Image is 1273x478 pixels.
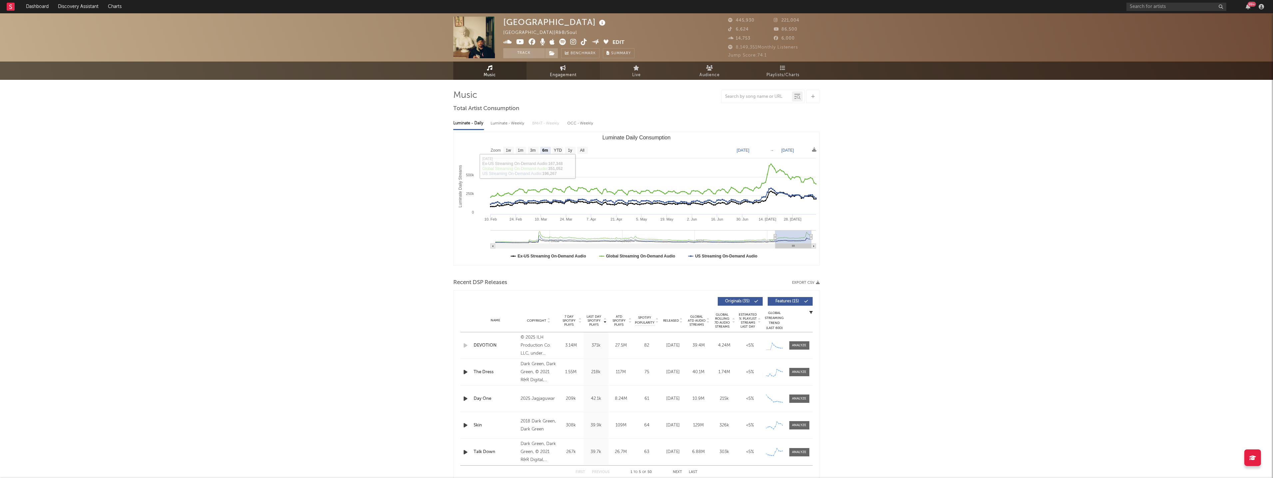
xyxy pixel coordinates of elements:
[713,342,735,349] div: 4.24M
[560,449,582,455] div: 267k
[770,148,774,153] text: →
[635,449,658,455] div: 63
[634,471,637,474] span: to
[739,342,761,349] div: <5%
[560,342,582,349] div: 3.14M
[728,45,798,50] span: 8,149,351 Monthly Listeners
[585,369,607,376] div: 218k
[728,36,750,41] span: 14,753
[781,148,794,153] text: [DATE]
[663,319,679,323] span: Released
[739,369,761,376] div: <5%
[587,217,596,221] text: 7. Apr
[580,148,584,153] text: All
[491,118,526,129] div: Luminate - Weekly
[736,217,748,221] text: 30. Jun
[635,369,658,376] div: 75
[506,148,511,153] text: 1w
[603,135,671,140] text: Luminate Daily Consumption
[700,71,720,79] span: Audience
[560,396,582,402] div: 209k
[722,94,792,99] input: Search by song name or URL
[636,217,647,221] text: 5. May
[662,449,684,455] div: [DATE]
[687,315,706,327] span: Global ATD Audio Streams
[554,148,562,153] text: YTD
[510,217,522,221] text: 24. Feb
[585,422,607,429] div: 39.9k
[466,192,474,196] text: 250k
[567,118,594,129] div: OCC - Weekly
[518,254,586,258] text: Ex-US Streaming On-Demand Audio
[774,18,800,23] span: 221,004
[521,334,557,358] div: © 2025 ILH Production Co. LLC, under exclusive license to Def Jam Recordings, a division of UMG R...
[713,422,735,429] div: 326k
[739,313,757,329] span: Estimated % Playlist Streams Last Day
[454,132,819,265] svg: Luminate Daily Consumption
[739,422,761,429] div: <5%
[453,62,527,80] a: Music
[728,18,754,23] span: 445,930
[722,299,753,303] span: Originals ( 35 )
[610,449,632,455] div: 26.7M
[713,449,735,455] div: 303k
[600,62,673,80] a: Live
[518,148,524,153] text: 1m
[739,396,761,402] div: <5%
[527,319,546,323] span: Copyright
[662,422,684,429] div: [DATE]
[713,313,731,329] span: Global Rolling 7D Audio Streams
[728,53,767,58] span: Jump Score: 74.1
[635,422,658,429] div: 64
[458,165,463,207] text: Luminate Daily Streams
[472,210,474,214] text: 0
[474,342,517,349] div: DEVOTION
[784,217,801,221] text: 28. [DATE]
[718,297,763,306] button: Originals(35)
[610,422,632,429] div: 109M
[635,315,655,325] span: Spotify Popularity
[687,449,710,455] div: 6.88M
[673,470,682,474] button: Next
[585,315,603,327] span: Last Day Spotify Plays
[689,470,697,474] button: Last
[535,217,547,221] text: 10. Mar
[610,369,632,376] div: 117M
[466,173,474,177] text: 500k
[632,71,641,79] span: Live
[542,148,548,153] text: 6m
[585,449,607,455] div: 39.7k
[673,62,746,80] a: Audience
[560,369,582,376] div: 1.55M
[474,449,517,455] a: Talk Down
[503,48,545,58] button: Track
[759,217,776,221] text: 14. [DATE]
[592,470,610,474] button: Previous
[642,471,646,474] span: of
[474,422,517,429] a: Skin
[713,369,735,376] div: 1.74M
[585,342,607,349] div: 371k
[739,449,761,455] div: <5%
[560,422,582,429] div: 308k
[527,62,600,80] a: Engagement
[613,39,625,47] button: Edit
[453,279,507,287] span: Recent DSP Releases
[1246,4,1250,9] button: 99+
[610,342,632,349] div: 27.5M
[713,396,735,402] div: 215k
[611,52,631,55] span: Summary
[560,217,573,221] text: 24. Mar
[491,148,501,153] text: Zoom
[474,396,517,402] a: Day One
[746,62,820,80] a: Playlists/Charts
[568,148,572,153] text: 1y
[474,369,517,376] a: The Dress
[484,71,496,79] span: Music
[764,311,784,331] div: Global Streaming Trend (Last 60D)
[774,36,795,41] span: 6,000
